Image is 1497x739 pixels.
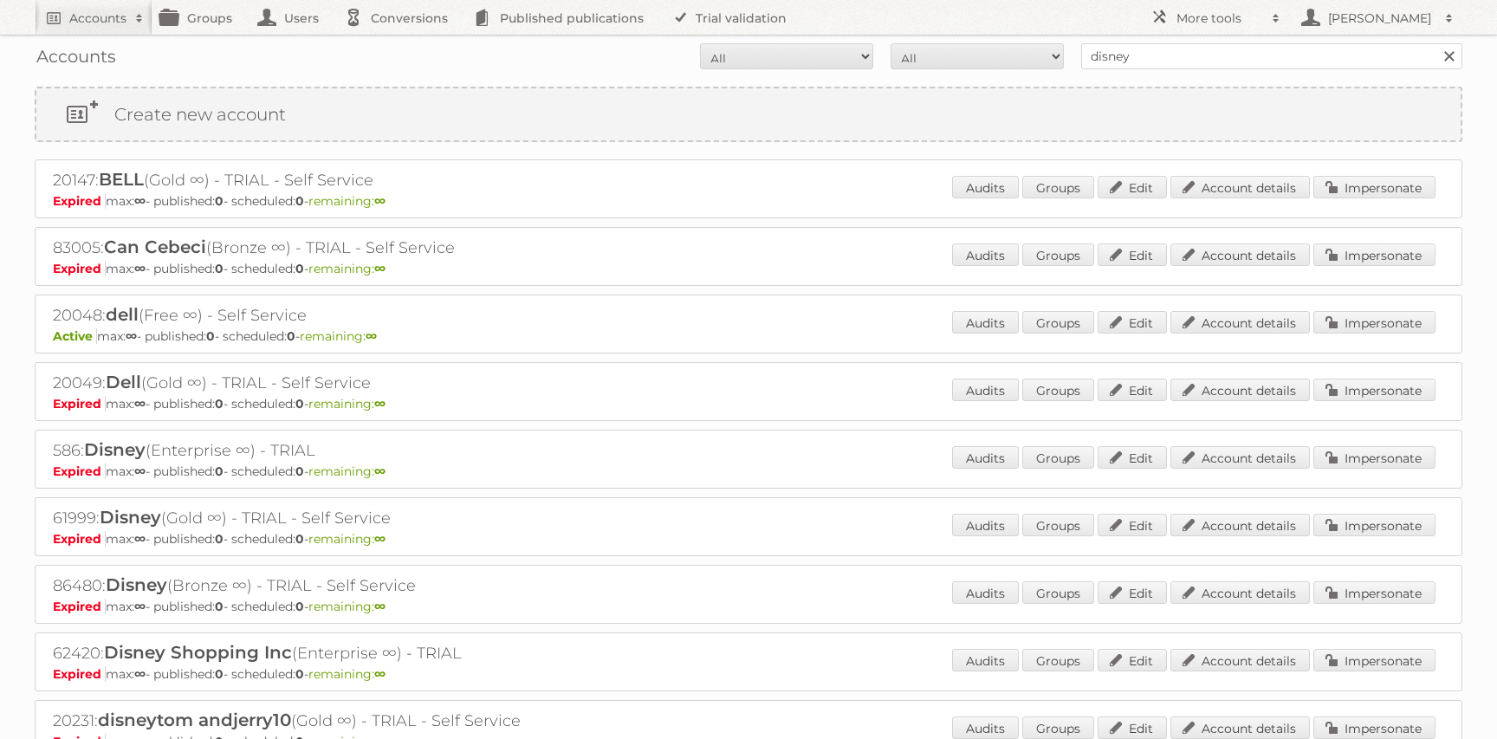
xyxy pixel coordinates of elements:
strong: ∞ [374,193,386,209]
p: max: - published: - scheduled: - [53,666,1444,682]
a: Audits [952,311,1019,334]
h2: Accounts [69,10,126,27]
a: Audits [952,649,1019,671]
a: Account details [1170,514,1310,536]
a: Create new account [36,88,1461,140]
span: remaining: [308,666,386,682]
a: Groups [1022,581,1094,604]
span: remaining: [308,531,386,547]
h2: [PERSON_NAME] [1324,10,1436,27]
a: Account details [1170,379,1310,401]
span: remaining: [300,328,377,344]
span: remaining: [308,261,386,276]
strong: 0 [215,261,224,276]
a: Edit [1098,446,1167,469]
strong: 0 [295,599,304,614]
strong: ∞ [126,328,137,344]
strong: ∞ [134,193,146,209]
a: Edit [1098,379,1167,401]
strong: 0 [215,396,224,412]
span: remaining: [308,193,386,209]
h2: 86480: (Bronze ∞) - TRIAL - Self Service [53,574,659,597]
a: Edit [1098,514,1167,536]
a: Edit [1098,311,1167,334]
a: Groups [1022,176,1094,198]
strong: ∞ [374,261,386,276]
a: Impersonate [1313,514,1435,536]
strong: 0 [295,666,304,682]
a: Edit [1098,716,1167,739]
a: Impersonate [1313,581,1435,604]
a: Groups [1022,243,1094,266]
a: Edit [1098,649,1167,671]
span: remaining: [308,396,386,412]
h2: 586: (Enterprise ∞) - TRIAL [53,439,659,462]
strong: 0 [215,666,224,682]
h2: 20048: (Free ∞) - Self Service [53,304,659,327]
h2: 62420: (Enterprise ∞) - TRIAL [53,642,659,664]
span: Can Cebeci [104,237,206,257]
span: Expired [53,396,106,412]
span: Expired [53,666,106,682]
p: max: - published: - scheduled: - [53,261,1444,276]
strong: 0 [295,396,304,412]
h2: 20147: (Gold ∞) - TRIAL - Self Service [53,169,659,191]
a: Impersonate [1313,379,1435,401]
span: dell [106,304,139,325]
a: Account details [1170,649,1310,671]
h2: 20049: (Gold ∞) - TRIAL - Self Service [53,372,659,394]
h2: 61999: (Gold ∞) - TRIAL - Self Service [53,507,659,529]
a: Account details [1170,311,1310,334]
strong: ∞ [134,396,146,412]
span: Expired [53,599,106,614]
a: Account details [1170,716,1310,739]
strong: ∞ [134,463,146,479]
a: Groups [1022,379,1094,401]
p: max: - published: - scheduled: - [53,531,1444,547]
strong: ∞ [374,396,386,412]
a: Audits [952,446,1019,469]
p: max: - published: - scheduled: - [53,396,1444,412]
a: Audits [952,379,1019,401]
span: Expired [53,531,106,547]
a: Groups [1022,514,1094,536]
a: Account details [1170,581,1310,604]
span: Active [53,328,97,344]
p: max: - published: - scheduled: - [53,328,1444,344]
span: Disney Shopping Inc [104,642,292,663]
h2: 83005: (Bronze ∞) - TRIAL - Self Service [53,237,659,259]
strong: 0 [215,463,224,479]
strong: 0 [287,328,295,344]
strong: ∞ [366,328,377,344]
span: Expired [53,193,106,209]
strong: 0 [295,261,304,276]
a: Audits [952,243,1019,266]
strong: 0 [215,193,224,209]
p: max: - published: - scheduled: - [53,193,1444,209]
a: Audits [952,176,1019,198]
span: disneytom andjerry10 [98,710,291,730]
p: max: - published: - scheduled: - [53,599,1444,614]
span: remaining: [308,463,386,479]
strong: 0 [215,531,224,547]
a: Impersonate [1313,716,1435,739]
h2: 20231: (Gold ∞) - TRIAL - Self Service [53,710,659,732]
strong: ∞ [134,599,146,614]
strong: 0 [215,599,224,614]
h2: More tools [1176,10,1263,27]
strong: ∞ [374,599,386,614]
span: Disney [84,439,146,460]
span: BELL [99,169,144,190]
strong: ∞ [374,531,386,547]
p: max: - published: - scheduled: - [53,463,1444,479]
a: Edit [1098,581,1167,604]
a: Audits [952,716,1019,739]
strong: 0 [295,193,304,209]
a: Account details [1170,176,1310,198]
strong: 0 [295,463,304,479]
a: Audits [952,581,1019,604]
span: Expired [53,463,106,479]
a: Account details [1170,243,1310,266]
a: Groups [1022,311,1094,334]
strong: 0 [295,531,304,547]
